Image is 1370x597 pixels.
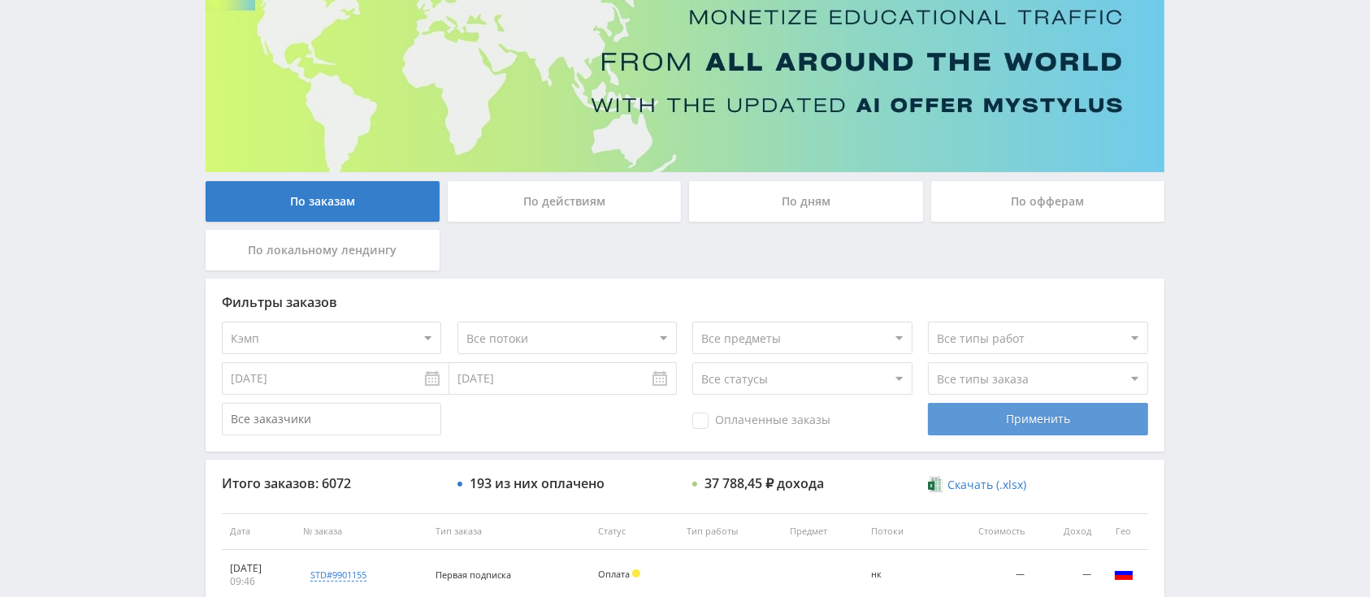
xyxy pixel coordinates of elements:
[692,413,830,429] span: Оплаченные заказы
[632,569,640,578] span: Холд
[222,403,441,435] input: Все заказчики
[206,181,440,222] div: По заказам
[590,513,679,550] th: Статус
[705,476,824,491] div: 37 788,45 ₽ дохода
[871,569,929,580] div: нк
[206,230,440,270] div: По локальному лендингу
[1099,513,1148,550] th: Гео
[782,513,863,550] th: Предмет
[678,513,781,550] th: Тип работы
[689,181,923,222] div: По дням
[928,403,1147,435] div: Применить
[222,513,295,550] th: Дата
[938,513,1033,550] th: Стоимость
[448,181,682,222] div: По действиям
[295,513,427,550] th: № заказа
[222,476,441,491] div: Итого заказов: 6072
[222,295,1148,309] div: Фильтры заказов
[1114,564,1134,583] img: rus.png
[427,513,590,550] th: Тип заказа
[310,569,366,582] div: std#9901155
[947,478,1026,491] span: Скачать (.xlsx)
[1033,513,1099,550] th: Доход
[230,562,287,575] div: [DATE]
[863,513,937,550] th: Потоки
[470,476,605,491] div: 193 из них оплачено
[230,575,287,588] div: 09:46
[598,568,630,580] span: Оплата
[928,476,942,492] img: xlsx
[931,181,1165,222] div: По офферам
[928,477,1025,493] a: Скачать (.xlsx)
[436,569,511,581] span: Первая подписка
